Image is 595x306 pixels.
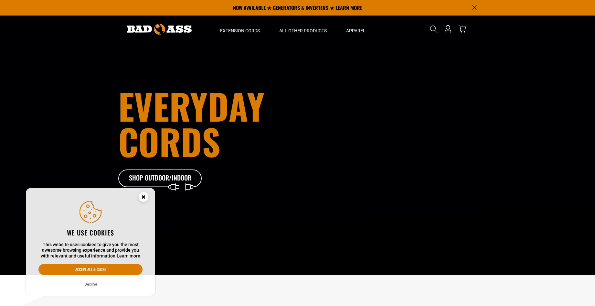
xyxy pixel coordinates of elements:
[117,253,140,258] a: Learn more
[38,242,143,259] p: This website uses cookies to give you the most awesome browsing experience and provide you with r...
[38,264,143,275] button: Accept all & close
[429,24,439,34] summary: Search
[26,188,155,296] aside: Cookie Consent
[82,281,99,288] button: Decline
[210,16,270,43] summary: Extension Cords
[346,28,366,34] span: Apparel
[279,28,327,34] span: All Other Products
[38,228,143,237] h2: We use cookies
[118,169,202,188] a: Shop Outdoor/Indoor
[220,28,260,34] span: Extension Cords
[336,16,375,43] summary: Apparel
[270,16,336,43] summary: All Other Products
[127,24,192,35] img: Bad Ass Extension Cords
[118,88,334,159] h1: Everyday cords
